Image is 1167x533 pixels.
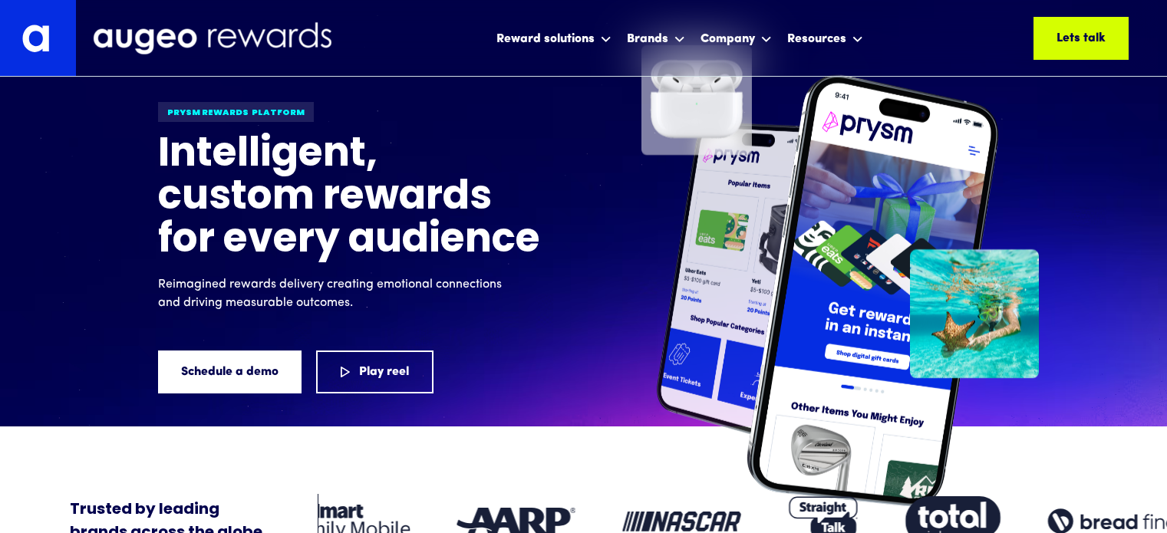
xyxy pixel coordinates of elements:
div: Resources [783,18,867,58]
div: Prysm Rewards platform [158,102,314,122]
div: Reward solutions [496,30,595,48]
a: Lets talk [1033,17,1129,60]
div: Company [697,18,776,58]
div: Brands [627,30,668,48]
a: Schedule a demo [158,350,302,393]
div: Reward solutions [493,18,615,58]
div: Company [701,30,755,48]
div: Brands [623,18,689,58]
a: Play reel [316,350,434,393]
p: Reimagined rewards delivery creating emotional connections and driving measurable outcomes. [158,275,511,312]
h1: Intelligent, custom rewards for every audience [158,134,542,263]
div: Resources [787,30,846,48]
